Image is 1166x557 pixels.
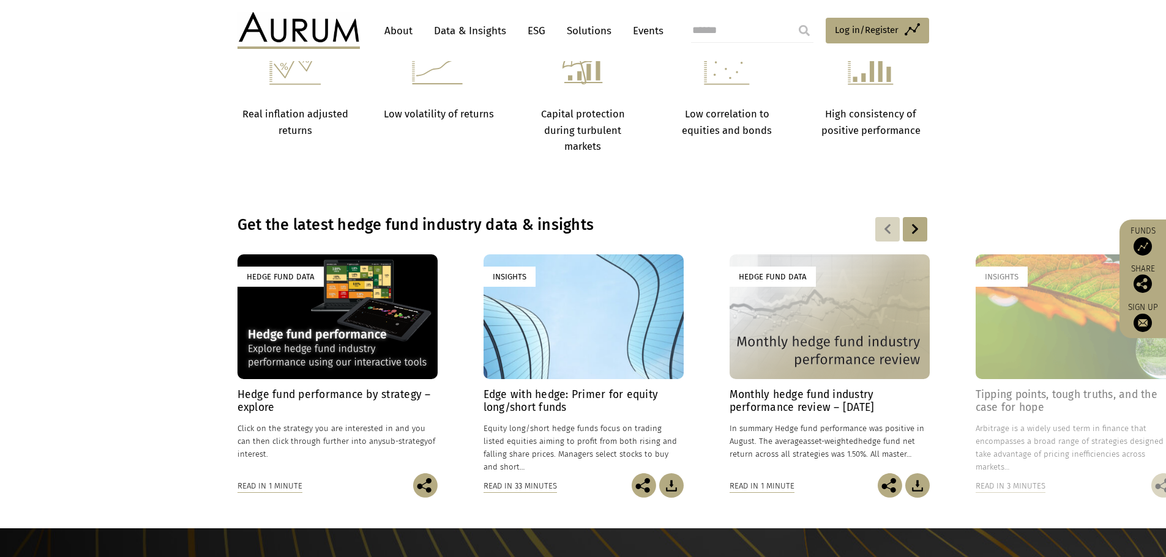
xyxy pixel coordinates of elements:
div: Read in 3 minutes [976,479,1045,493]
p: Click on the strategy you are interested in and you can then click through further into any of in... [237,422,438,460]
h4: Monthly hedge fund industry performance review – [DATE] [730,388,930,414]
img: Download Article [905,473,930,498]
a: ESG [521,20,551,42]
div: Insights [976,267,1028,287]
img: Share this post [632,473,656,498]
strong: Low volatility of returns [384,108,494,120]
img: Share this post [1134,275,1152,293]
a: Hedge Fund Data Hedge fund performance by strategy – explore Click on the strategy you are intere... [237,254,438,473]
a: Sign up [1126,302,1160,332]
a: Events [627,20,663,42]
a: Solutions [561,20,618,42]
a: Funds [1126,226,1160,256]
p: Equity long/short hedge funds focus on trading listed equities aiming to profit from both rising ... [484,422,684,474]
h3: Get the latest hedge fund industry data & insights [237,216,771,234]
div: Hedge Fund Data [237,267,324,287]
a: Log in/Register [826,18,929,43]
img: Download Article [659,473,684,498]
img: Access Funds [1134,237,1152,256]
img: Sign up to our newsletter [1134,314,1152,332]
a: Hedge Fund Data Monthly hedge fund industry performance review – [DATE] In summary Hedge fund per... [730,254,930,473]
div: Read in 1 minute [730,479,794,493]
img: Share this post [878,473,902,498]
div: Read in 1 minute [237,479,302,493]
a: Insights Edge with hedge: Primer for equity long/short funds Equity long/short hedge funds focus ... [484,254,684,473]
span: asset-weighted [803,437,858,446]
img: Share this post [413,473,438,498]
div: Share [1126,265,1160,293]
div: Insights [484,267,536,287]
span: Log in/Register [835,23,899,37]
p: In summary Hedge fund performance was positive in August. The average hedge fund net return acros... [730,422,930,460]
a: Data & Insights [428,20,512,42]
span: sub-strategy [382,437,428,446]
h4: Edge with hedge: Primer for equity long/short funds [484,388,684,414]
strong: Real inflation adjusted returns [242,108,348,136]
a: About [378,20,419,42]
strong: High consistency of positive performance [821,108,921,136]
input: Submit [792,18,817,43]
strong: Low correlation to equities and bonds [682,108,772,136]
h4: Hedge fund performance by strategy – explore [237,388,438,414]
div: Hedge Fund Data [730,267,816,287]
img: Aurum [237,12,360,49]
strong: Capital protection during turbulent markets [541,108,625,152]
div: Read in 33 minutes [484,479,557,493]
